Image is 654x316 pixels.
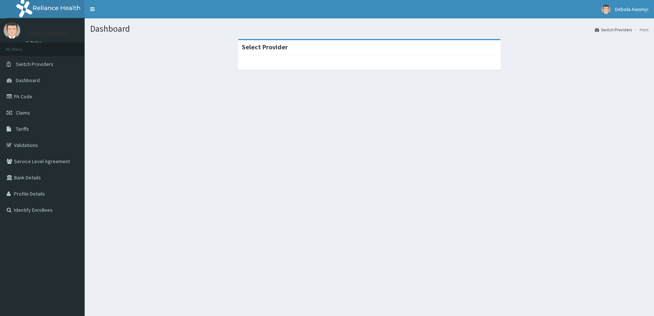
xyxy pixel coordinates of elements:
[242,43,288,51] strong: Select Provider
[26,40,43,45] a: Online
[615,6,648,13] span: Debola Awoniyi
[90,24,648,34] h1: Dashboard
[16,61,53,67] span: Switch Providers
[16,109,30,116] span: Claims
[26,30,70,36] p: Debola Awoniyi
[16,126,29,132] span: Tariffs
[633,27,648,33] li: Here
[601,5,611,14] img: User Image
[595,27,632,33] a: Switch Providers
[4,22,20,39] img: User Image
[16,77,40,84] span: Dashboard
